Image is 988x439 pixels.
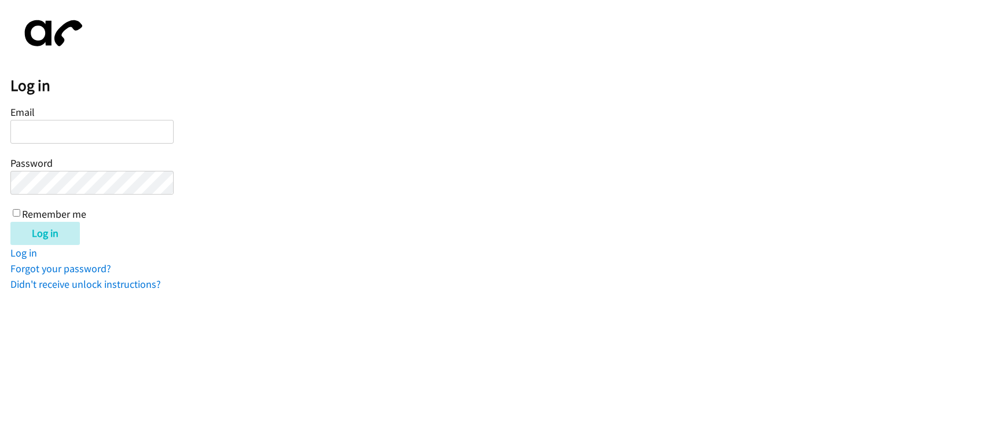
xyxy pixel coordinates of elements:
h2: Log in [10,76,988,96]
input: Log in [10,222,80,245]
a: Forgot your password? [10,262,111,275]
label: Remember me [22,207,86,221]
label: Email [10,105,35,119]
img: aphone-8a226864a2ddd6a5e75d1ebefc011f4aa8f32683c2d82f3fb0802fe031f96514.svg [10,10,91,56]
a: Didn't receive unlock instructions? [10,277,161,291]
label: Password [10,156,53,170]
a: Log in [10,246,37,259]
